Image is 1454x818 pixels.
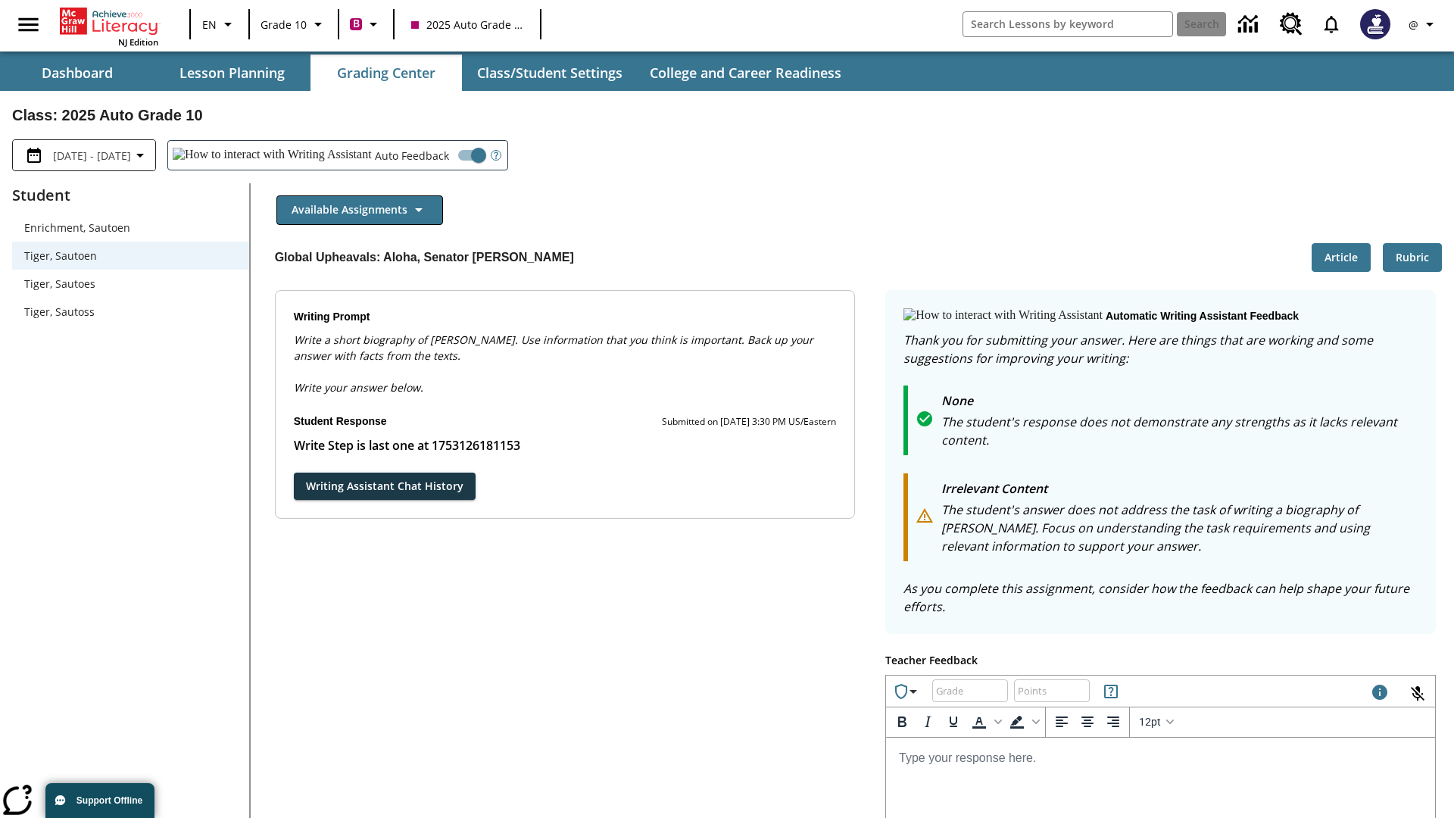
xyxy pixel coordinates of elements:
div: Text color [966,709,1004,735]
div: Maximum 1000 characters Press Escape to exit toolbar and use left and right arrow keys to access ... [1371,683,1389,704]
span: Auto Feedback [375,148,449,164]
button: Available Assignments [276,195,443,225]
p: Student [12,183,249,208]
p: The student's answer does not address the task of writing a biography of [PERSON_NAME]. Focus on ... [941,501,1418,555]
button: Select a new avatar [1351,5,1399,44]
span: Grade 10 [261,17,307,33]
button: Italic [915,709,941,735]
p: Writing Prompt [294,309,837,326]
input: Grade: Letters, numbers, %, + and - are allowed. [932,670,1008,710]
button: Align right [1100,709,1126,735]
span: Enrichment, Sautoen [24,220,237,236]
button: Class/Student Settings [465,55,635,91]
button: Article, Will open in new tab [1312,243,1371,273]
p: Student Response [294,436,837,454]
p: Irrelevant Content [941,479,1418,501]
a: Resource Center, Will open in new tab [1271,4,1312,45]
span: 12pt [1139,716,1161,728]
img: How to interact with Writing Assistant [903,308,1103,323]
button: Font sizes [1133,709,1179,735]
button: Rubric, Will open in new tab [1383,243,1442,273]
p: The student's response does not demonstrate any strengths as it lacks relevant content. [941,413,1418,449]
button: Boost Class color is violet red. Change class color [344,11,388,38]
p: Write Step is last one at 1753126181153 [294,436,837,454]
button: Align center [1075,709,1100,735]
a: Notifications [1312,5,1351,44]
p: As you complete this assignment, consider how the feedback can help shape your future efforts. [903,579,1418,616]
span: @ [1409,17,1418,33]
p: Submitted on [DATE] 3:30 PM US/Eastern [662,414,836,429]
p: None [941,392,1418,413]
p: Student Response [294,414,387,430]
p: Automatic writing assistant feedback [1106,308,1299,325]
div: Grade: Letters, numbers, %, + and - are allowed. [932,679,1008,702]
p: Teacher Feedback [885,652,1436,669]
div: Tiger, Sautoen [12,242,249,270]
img: Avatar [1360,9,1390,39]
button: College and Career Readiness [638,55,853,91]
div: Tiger, Sautoss [12,298,249,326]
div: Background color [1004,709,1042,735]
button: Align left [1049,709,1075,735]
span: EN [202,17,217,33]
button: Language: EN, Select a language [195,11,244,38]
span: NJ Edition [118,36,158,48]
span: Tiger, Sautoen [24,248,237,264]
button: Achievements [886,676,928,707]
input: search field [963,12,1172,36]
span: 2025 Auto Grade 10 [411,17,523,33]
span: B [353,14,360,33]
button: Support Offline [45,783,154,818]
svg: Collapse Date Range Filter [131,146,149,164]
button: Open Help for Writing Assistant [485,141,507,170]
button: Bold [889,709,915,735]
div: Home [60,5,158,48]
p: Global Upheavals: Aloha, Senator [PERSON_NAME] [275,248,574,267]
span: [DATE] - [DATE] [53,148,131,164]
button: Click to activate and allow voice recognition [1399,676,1436,712]
a: Home [60,6,158,36]
button: Underline [941,709,966,735]
div: Points: Must be equal to or less than 25. [1014,679,1090,702]
img: How to interact with Writing Assistant [173,148,372,163]
span: Tiger, Sautoes [24,276,237,292]
h2: Class : 2025 Auto Grade 10 [12,103,1442,127]
div: Enrichment, Sautoen [12,214,249,242]
input: Points: Must be equal to or less than 25. [1014,670,1090,710]
p: Thank you for submitting your answer. Here are things that are working and some suggestions for i... [903,331,1418,367]
button: Lesson Planning [156,55,307,91]
div: Tiger, Sautoes [12,270,249,298]
button: Select the date range menu item [19,146,149,164]
button: Rules for Earning Points and Achievements, Will open in new tab [1096,676,1126,707]
a: Data Center [1229,4,1271,45]
p: Write a short biography of [PERSON_NAME]. Use information that you think is important. Back up yo... [294,332,837,364]
button: Writing Assistant Chat History [294,473,476,501]
span: Tiger, Sautoss [24,304,237,320]
span: Support Offline [76,795,142,806]
button: Open side menu [6,2,51,47]
button: Grading Center [310,55,462,91]
button: Profile/Settings [1399,11,1448,38]
button: Grade: Grade 10, Select a grade [254,11,333,38]
p: Write your answer below. [294,364,837,395]
button: Dashboard [2,55,153,91]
